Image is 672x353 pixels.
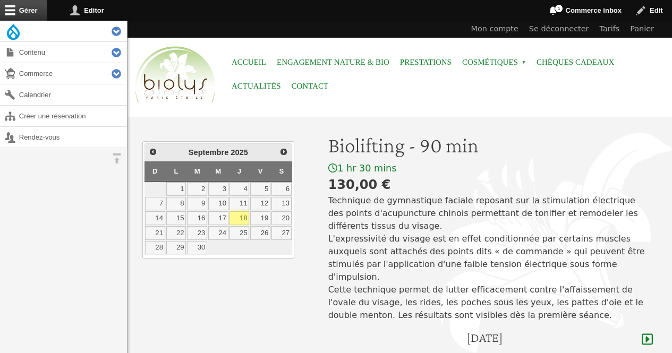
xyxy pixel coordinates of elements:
a: Se déconnecter [524,21,594,38]
a: Prestations [400,50,452,74]
span: Cosmétiques [462,50,526,74]
a: 22 [166,226,186,240]
a: 25 [229,226,250,240]
a: 1 [166,182,186,196]
a: 3 [208,182,228,196]
a: 2 [187,182,207,196]
a: 18 [229,211,250,225]
a: 29 [166,241,186,255]
a: Chèques cadeaux [537,50,614,74]
img: Accueil [133,45,218,105]
span: Suivant [279,148,288,156]
a: 14 [145,211,165,225]
a: 8 [166,197,186,211]
span: Lundi [174,167,178,175]
a: Actualités [232,74,281,98]
a: 11 [229,197,250,211]
span: Septembre [189,148,229,157]
a: 12 [250,197,270,211]
a: 7 [145,197,165,211]
a: Engagement Nature & Bio [277,50,389,74]
span: Mercredi [215,167,221,175]
a: Contact [292,74,329,98]
span: Vendredi [258,167,263,175]
a: 26 [250,226,270,240]
a: 30 [187,241,207,255]
a: 28 [145,241,165,255]
span: Jeudi [237,167,241,175]
a: 27 [271,226,292,240]
span: » [522,61,526,65]
div: 130,00 € [328,175,653,194]
h1: Biolifting - 90 min [328,133,653,158]
p: Technique de gymnastique faciale reposant sur la stimulation électrique des points d'acupuncture ... [328,194,653,322]
a: Suivant [276,145,290,159]
a: 19 [250,211,270,225]
a: 10 [208,197,228,211]
a: 13 [271,197,292,211]
a: Panier [625,21,659,38]
a: 15 [166,211,186,225]
a: 20 [271,211,292,225]
a: 16 [187,211,207,225]
a: 23 [187,226,207,240]
a: 9 [187,197,207,211]
a: Accueil [232,50,266,74]
span: 1 [555,4,563,13]
div: 1 hr 30 mins [328,162,653,175]
a: 21 [145,226,165,240]
h4: [DATE] [467,330,503,346]
span: Mardi [194,167,200,175]
a: Précédent [146,145,160,159]
span: Précédent [149,148,157,156]
span: Samedi [279,167,284,175]
span: Dimanche [152,167,158,175]
a: 24 [208,226,228,240]
a: 5 [250,182,270,196]
span: 2025 [231,148,248,157]
a: 17 [208,211,228,225]
button: Orientation horizontale [106,148,127,169]
a: Tarifs [594,21,625,38]
a: 4 [229,182,250,196]
header: Entête du site [127,21,672,111]
a: Mon compte [466,21,524,38]
a: 6 [271,182,292,196]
